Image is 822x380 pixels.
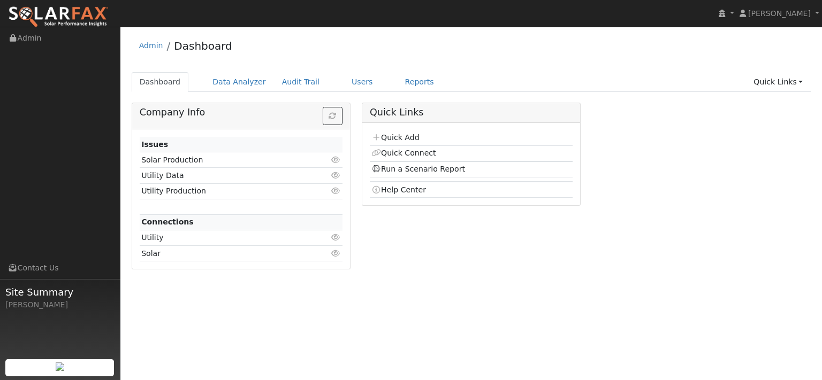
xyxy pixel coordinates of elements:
h5: Quick Links [370,107,573,118]
a: Data Analyzer [204,72,274,92]
i: Click to view [331,250,341,257]
td: Utility Data [140,168,310,183]
span: Site Summary [5,285,115,299]
td: Solar [140,246,310,261]
a: Quick Add [371,133,419,142]
strong: Connections [141,218,194,226]
div: [PERSON_NAME] [5,299,115,311]
a: Dashboard [174,40,232,52]
i: Click to view [331,187,341,195]
img: retrieve [56,362,64,371]
td: Solar Production [140,152,310,168]
td: Utility Production [140,183,310,199]
a: Dashboard [132,72,189,92]
span: [PERSON_NAME] [748,9,811,18]
i: Click to view [331,156,341,164]
i: Click to view [331,234,341,241]
h5: Company Info [140,107,342,118]
img: SolarFax [8,6,109,28]
a: Admin [139,41,163,50]
a: Help Center [371,185,426,194]
a: Reports [397,72,442,92]
i: Click to view [331,172,341,179]
a: Users [344,72,381,92]
a: Quick Connect [371,149,436,157]
a: Quick Links [745,72,811,92]
td: Utility [140,230,310,245]
a: Audit Trail [274,72,328,92]
a: Run a Scenario Report [371,165,465,173]
strong: Issues [141,140,168,149]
